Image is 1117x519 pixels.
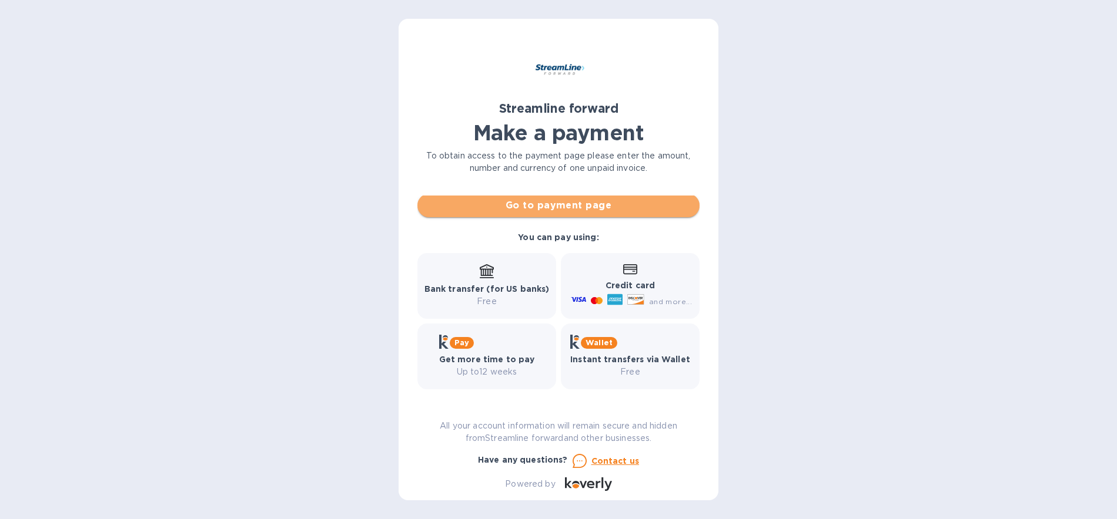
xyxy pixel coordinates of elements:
b: Instant transfers via Wallet [570,355,690,364]
b: You can pay using: [518,232,598,242]
p: To obtain access to the payment page please enter the amount, number and currency of one unpaid i... [417,150,700,174]
b: Pay [454,338,469,347]
span: Go to payment page [427,198,690,213]
p: Up to 12 weeks [439,366,535,378]
b: Bank transfer (for US banks) [424,284,550,294]
b: Get more time to pay [439,355,535,364]
h1: Make a payment [417,120,700,145]
p: Powered by [505,478,555,490]
b: Have any questions? [478,455,568,464]
button: Go to payment page [417,194,700,217]
span: and more... [649,297,692,306]
p: Free [570,366,690,378]
b: Streamline forward [499,101,618,116]
b: Credit card [606,281,655,290]
b: Wallet [586,338,613,347]
u: Contact us [591,456,640,466]
p: Free [424,295,550,308]
p: All your account information will remain secure and hidden from Streamline forward and other busi... [417,420,700,444]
